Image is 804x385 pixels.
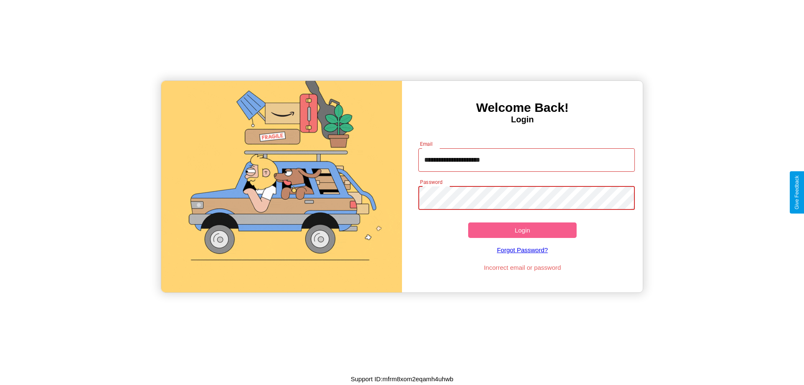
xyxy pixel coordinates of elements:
button: Login [468,222,577,238]
p: Support ID: mfrm8xom2eqamh4uhwb [350,373,453,385]
h3: Welcome Back! [402,101,643,115]
label: Password [420,178,442,186]
div: Give Feedback [794,176,800,209]
p: Incorrect email or password [414,262,631,273]
a: Forgot Password? [414,238,631,262]
h4: Login [402,115,643,124]
label: Email [420,140,433,147]
img: gif [161,81,402,292]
